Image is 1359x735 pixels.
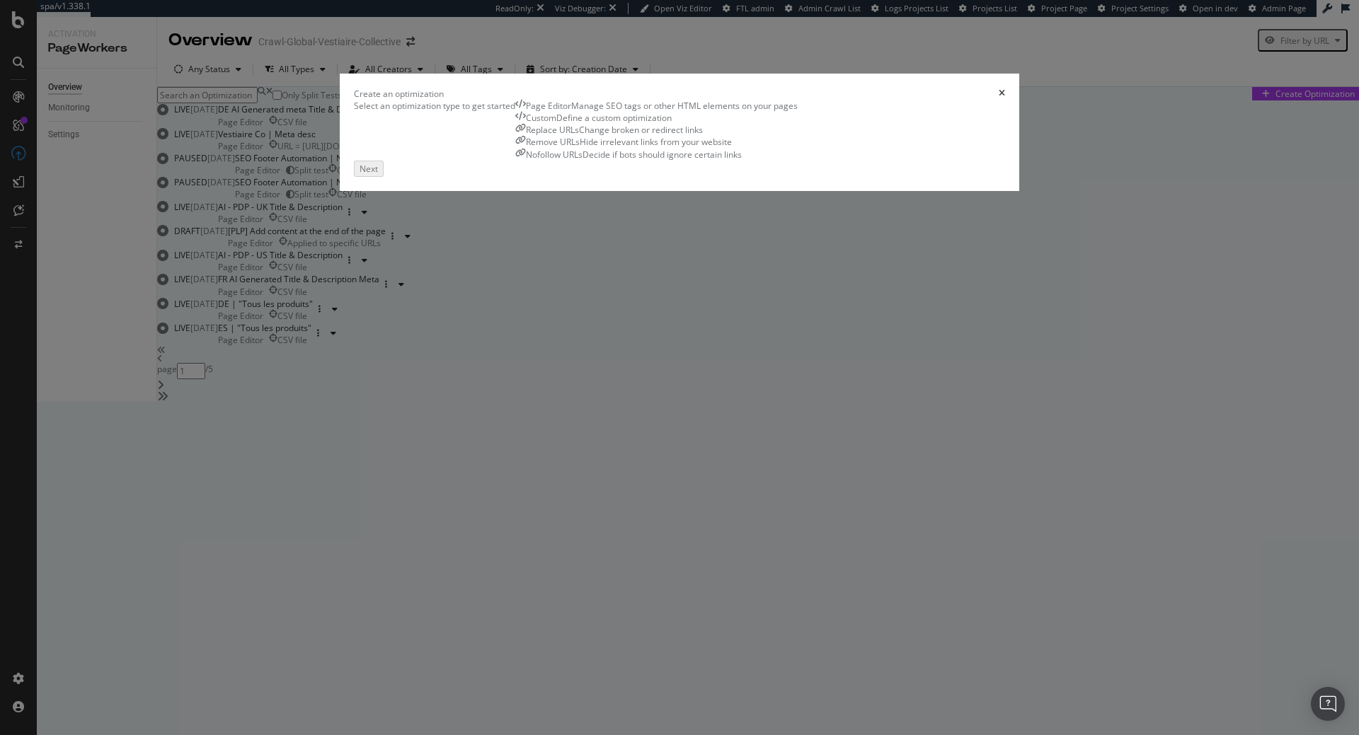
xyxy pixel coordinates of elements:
[354,88,444,100] div: Create an optimization
[526,136,580,148] div: Remove URLs
[583,149,742,161] div: Decide if bots should ignore certain links
[526,124,579,136] div: Replace URLs
[579,124,703,136] div: Change broken or redirect links
[526,149,583,161] div: Nofollow URLs
[999,88,1005,100] div: times
[526,100,571,112] div: Page Editor
[354,161,384,177] button: Next
[360,163,378,175] div: Next
[571,100,798,112] div: Manage SEO tags or other HTML elements on your pages
[580,136,732,148] div: Hide irrelevant links from your website
[556,112,672,124] div: Define a custom optimization
[526,112,556,124] div: Custom
[1311,687,1345,721] div: Open Intercom Messenger
[340,74,1019,191] div: modal
[354,100,515,161] div: Select an optimization type to get started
